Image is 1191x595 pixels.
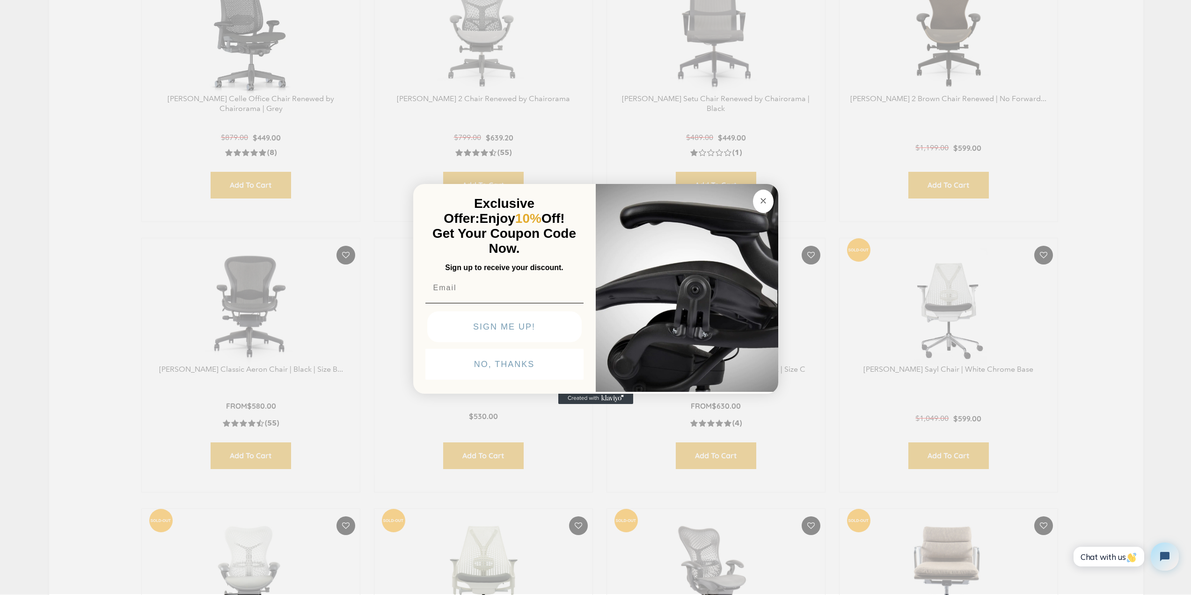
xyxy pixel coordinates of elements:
[596,182,778,392] img: 92d77583-a095-41f6-84e7-858462e0427a.jpeg
[425,279,584,297] input: Email
[753,190,774,213] button: Close dialog
[480,211,565,226] span: Enjoy Off!
[427,311,582,342] button: SIGN ME UP!
[444,196,534,226] span: Exclusive Offer:
[425,349,584,380] button: NO, THANKS
[558,393,633,404] a: Created with Klaviyo - opens in a new tab
[445,264,563,272] span: Sign up to receive your discount.
[1063,535,1187,579] iframe: Tidio Chat
[432,226,576,256] span: Get Your Coupon Code Now.
[515,211,541,226] span: 10%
